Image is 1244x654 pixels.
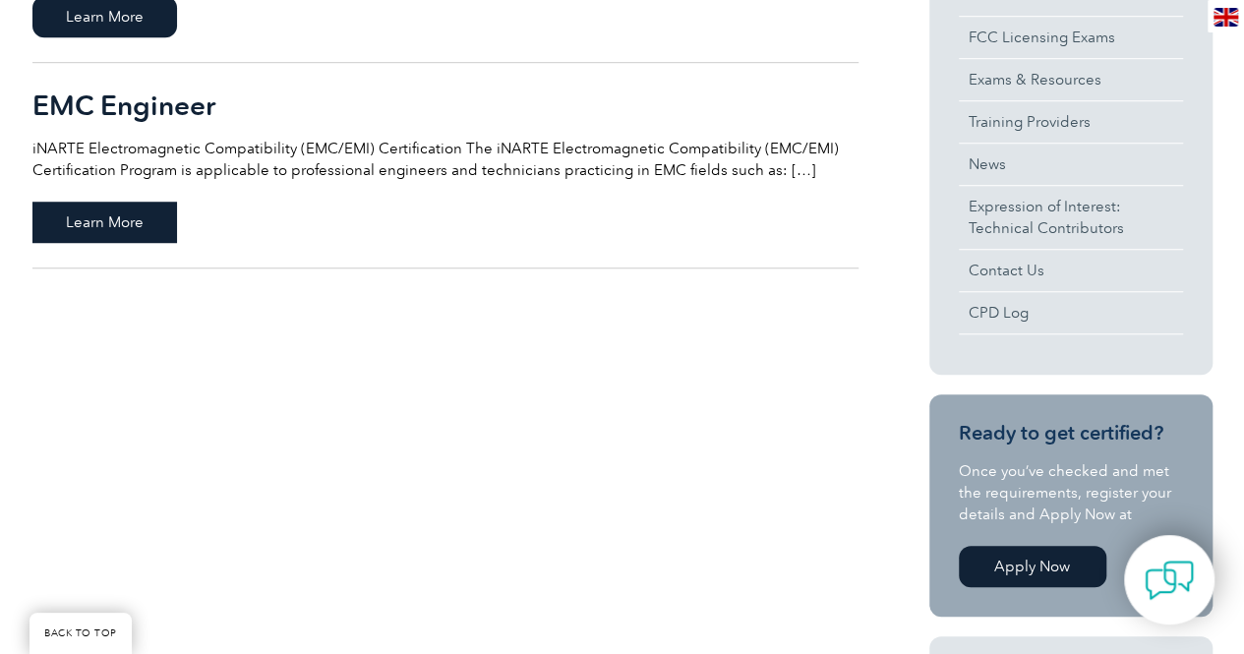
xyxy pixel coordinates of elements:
p: Once you’ve checked and met the requirements, register your details and Apply Now at [959,460,1183,525]
a: Expression of Interest:Technical Contributors [959,186,1183,249]
a: News [959,144,1183,185]
a: Apply Now [959,546,1106,587]
a: EMC Engineer iNARTE Electromagnetic Compatibility (EMC/EMI) Certification The iNARTE Electromagne... [32,63,859,268]
a: FCC Licensing Exams [959,17,1183,58]
a: Training Providers [959,101,1183,143]
img: contact-chat.png [1145,556,1194,605]
a: Exams & Resources [959,59,1183,100]
a: CPD Log [959,292,1183,333]
h2: EMC Engineer [32,89,859,121]
img: en [1214,8,1238,27]
a: Contact Us [959,250,1183,291]
p: iNARTE Electromagnetic Compatibility (EMC/EMI) Certification The iNARTE Electromagnetic Compatibi... [32,138,859,181]
h3: Ready to get certified? [959,421,1183,446]
span: Learn More [32,202,177,243]
a: BACK TO TOP [30,613,132,654]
